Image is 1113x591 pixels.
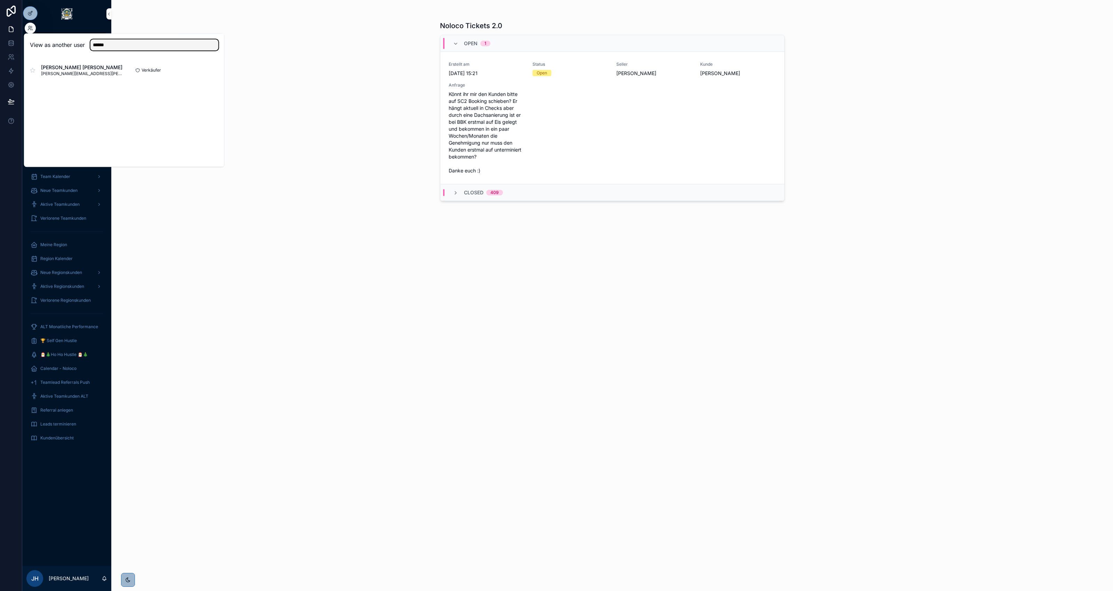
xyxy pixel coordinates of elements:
span: Teamlead Referrals Push [40,380,90,385]
span: Meine Region [40,242,67,248]
a: Erstellt am[DATE] 15:21StatusOpenSeller[PERSON_NAME]Kunde[PERSON_NAME]AnfrageKönnt ihr mir den Ku... [440,52,784,184]
span: [PERSON_NAME][EMAIL_ADDRESS][PERSON_NAME][DOMAIN_NAME] [41,71,124,76]
span: Anfrage [449,82,524,88]
a: 🏆 Self Gen Hustle [26,334,107,347]
span: Open [464,40,478,47]
span: Kundenübersicht [40,435,74,441]
a: Region Kalender [26,252,107,265]
span: [PERSON_NAME] [700,70,776,77]
span: [PERSON_NAME] [PERSON_NAME] [41,64,124,71]
span: Team Kalender [40,174,70,179]
a: Verlorene Teamkunden [26,212,107,225]
h2: View as another user [30,41,85,49]
a: Aktive Regionskunden [26,280,107,293]
h1: Noloco Tickets 2.0 [440,21,502,31]
span: Neue Teamkunden [40,188,78,193]
a: Teamlead Referrals Push [26,376,107,389]
span: Referral anlegen [40,407,73,413]
span: 🏆 Self Gen Hustle [40,338,77,343]
span: Region Kalender [40,256,73,261]
span: Verlorene Regionskunden [40,298,91,303]
span: Aktive Teamkunden [40,202,80,207]
span: Kunde [700,62,776,67]
span: Aktive Teamkunden ALT [40,394,88,399]
span: 🎅🎄Ho Ho Hustle 🎅🎄 [40,352,88,357]
div: Open [537,70,547,76]
a: Neue Teamkunden [26,184,107,197]
span: Closed [464,189,483,196]
div: scrollable content [22,28,111,453]
span: Calendar - Noloco [40,366,77,371]
div: 1 [485,41,486,46]
span: Leads terminieren [40,421,76,427]
a: Aktive Teamkunden [26,198,107,211]
span: Verlorene Teamkunden [40,216,86,221]
a: 🎅🎄Ho Ho Hustle 🎅🎄 [26,348,107,361]
span: Neue Regionskunden [40,270,82,275]
a: Team Kalender [26,170,107,183]
a: Kundenübersicht [26,432,107,444]
span: Status [533,62,608,67]
a: Calendar - Noloco [26,362,107,375]
span: Aktive Regionskunden [40,284,84,289]
span: Könnt ihr mir den Kunden bitte auf SC2 Booking schieben? Er hängt aktuell in Checks aber durch ei... [449,91,524,174]
div: 409 [490,190,499,195]
span: Verkäufer [142,67,161,73]
span: Seller [616,62,692,67]
span: [PERSON_NAME] [616,70,692,77]
a: Leads terminieren [26,418,107,430]
a: Meine Region [26,238,107,251]
span: ALT Monatliche Performance [40,324,98,330]
p: [PERSON_NAME] [49,575,89,582]
img: App logo [61,8,72,19]
a: Referral anlegen [26,404,107,416]
a: Neue Regionskunden [26,266,107,279]
a: Verlorene Regionskunden [26,294,107,307]
span: [DATE] 15:21 [449,70,524,77]
a: Noloco Tickets 2.0 [26,33,107,45]
a: ALT Monatliche Performance [26,321,107,333]
span: JH [31,574,39,583]
a: Aktive Teamkunden ALT [26,390,107,403]
span: Erstellt am [449,62,524,67]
